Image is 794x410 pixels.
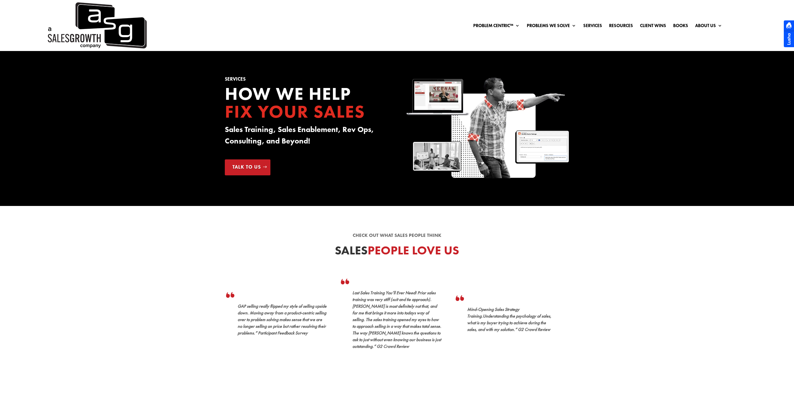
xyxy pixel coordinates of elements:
[225,100,365,123] span: Fix your Sales
[407,77,569,180] img: Sales Growth Keenan
[695,23,722,30] a: About Us
[407,370,411,375] button: slick-slide-0-4
[609,23,633,30] a: Resources
[583,23,602,30] a: Services
[473,23,520,30] a: Problem Centric™
[391,370,395,375] button: slick-slide-0-2
[467,306,556,337] p: Mind-Opening Sales Strategy Training.
[225,124,387,150] h3: Sales Training, Sales Enablement, Rev Ops, Consulting, and Beyond!
[640,23,666,30] a: Client Wins
[527,23,576,30] a: Problems We Solve
[399,370,403,375] button: slick-slide-0-3
[225,159,270,175] a: Talk to Us
[673,23,688,30] a: Books
[375,370,379,375] button: slick-slide-0-0
[225,85,387,124] h2: How we Help
[368,243,459,258] span: People Love Us
[467,313,551,332] span: Understanding the psychology of sales, what is my buyer trying to achieve during the sales, and w...
[383,370,387,375] button: slick-slide-0-1
[225,245,569,260] h2: Sales
[415,370,419,375] button: slick-slide-0-5
[352,289,442,354] p: Last Sales Training You’ll Ever Need! Prior sales training was very stiff (suit and tie approach)...
[225,232,569,239] p: Check out what sales people think
[225,77,387,85] h1: Services
[238,303,327,336] span: GAP selling really flipped my style of selling upside down. Moving away from a product-centric se...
